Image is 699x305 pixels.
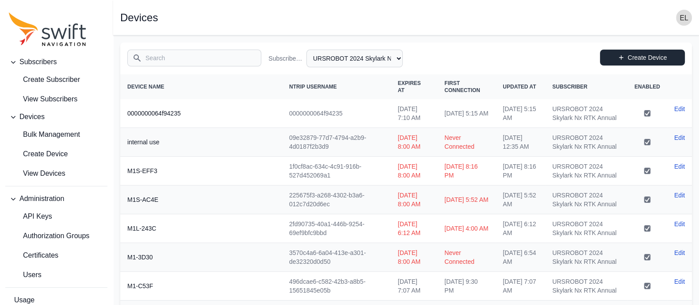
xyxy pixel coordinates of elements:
[496,272,545,301] td: [DATE] 7:07 AM
[5,266,107,284] a: Users
[120,128,282,157] th: internal use
[282,214,391,243] td: 2fd90735-40a1-446b-9254-69ef9bfc9bbd
[120,272,282,301] th: M1-C53F
[9,250,58,261] span: Certificates
[496,128,545,157] td: [DATE] 12:35 AM
[496,185,545,214] td: [DATE] 5:52 AM
[674,220,685,228] a: Edit
[674,104,685,113] a: Edit
[437,157,496,185] td: [DATE] 8:16 PM
[120,12,158,23] h1: Devices
[437,243,496,272] td: Never Connected
[545,157,627,185] td: URSROBOT 2024 Skylark Nx RTK Annual
[398,80,421,93] span: Expires At
[5,71,107,89] a: Create Subscriber
[5,208,107,225] a: API Keys
[674,133,685,142] a: Edit
[282,272,391,301] td: 496dcae6-c582-42b3-a8b5-15651845e05b
[496,157,545,185] td: [DATE] 8:16 PM
[437,99,496,128] td: [DATE] 5:15 AM
[437,272,496,301] td: [DATE] 9:30 PM
[127,50,261,66] input: Search
[5,145,107,163] a: Create Device
[9,129,80,140] span: Bulk Management
[5,90,107,108] a: View Subscribers
[120,74,282,99] th: Device Name
[9,211,52,222] span: API Keys
[674,191,685,200] a: Edit
[496,99,545,128] td: [DATE] 5:15 AM
[306,50,403,67] select: Subscriber
[391,157,438,185] td: [DATE] 8:00 AM
[437,185,496,214] td: [DATE] 5:52 AM
[676,10,692,26] img: user photo
[627,74,667,99] th: Enabled
[5,165,107,182] a: View Devices
[120,185,282,214] th: M1S-AC4E
[120,157,282,185] th: M1S-EFF3
[545,74,627,99] th: Subscriber
[9,231,89,241] span: Authorization Groups
[268,54,303,63] label: Subscriber Name
[496,243,545,272] td: [DATE] 6:54 AM
[5,53,107,71] button: Subscribers
[674,277,685,286] a: Edit
[282,99,391,128] td: 0000000064f94235
[545,272,627,301] td: URSROBOT 2024 Skylark Nx RTK Annual
[391,272,438,301] td: [DATE] 7:07 AM
[5,227,107,245] a: Authorization Groups
[545,185,627,214] td: URSROBOT 2024 Skylark Nx RTK Annual
[5,247,107,264] a: Certificates
[391,99,438,128] td: [DATE] 7:10 AM
[391,214,438,243] td: [DATE] 6:12 AM
[545,214,627,243] td: URSROBOT 2024 Skylark Nx RTK Annual
[391,185,438,214] td: [DATE] 8:00 AM
[282,128,391,157] td: 09e32879-77d7-4794-a2b9-4d0187f2b3d9
[19,193,64,204] span: Administration
[545,99,627,128] td: URSROBOT 2024 Skylark Nx RTK Annual
[9,168,65,179] span: View Devices
[282,157,391,185] td: 1f0cf8ac-634c-4c91-916b-527d452069a1
[391,128,438,157] td: [DATE] 8:00 AM
[496,214,545,243] td: [DATE] 6:12 AM
[391,243,438,272] td: [DATE] 8:00 AM
[503,84,536,90] span: Updated At
[120,99,282,128] th: 0000000064f94235
[282,243,391,272] td: 3570c4a6-6a04-413e-a301-de32320d0d50
[444,80,480,93] span: First Connection
[120,214,282,243] th: M1L-243C
[19,112,45,122] span: Devices
[5,190,107,208] button: Administration
[437,214,496,243] td: [DATE] 4:00 AM
[19,57,57,67] span: Subscribers
[545,243,627,272] td: URSROBOT 2024 Skylark Nx RTK Annual
[282,185,391,214] td: 225675f3-a268-4302-b3a6-012c7d20d6ec
[9,149,68,159] span: Create Device
[5,108,107,126] button: Devices
[5,126,107,143] a: Bulk Management
[9,74,80,85] span: Create Subscriber
[674,248,685,257] a: Edit
[120,243,282,272] th: M1-3D30
[437,128,496,157] td: Never Connected
[674,162,685,171] a: Edit
[282,74,391,99] th: NTRIP Username
[600,50,685,66] a: Create Device
[545,128,627,157] td: URSROBOT 2024 Skylark Nx RTK Annual
[9,270,42,280] span: Users
[9,94,77,104] span: View Subscribers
